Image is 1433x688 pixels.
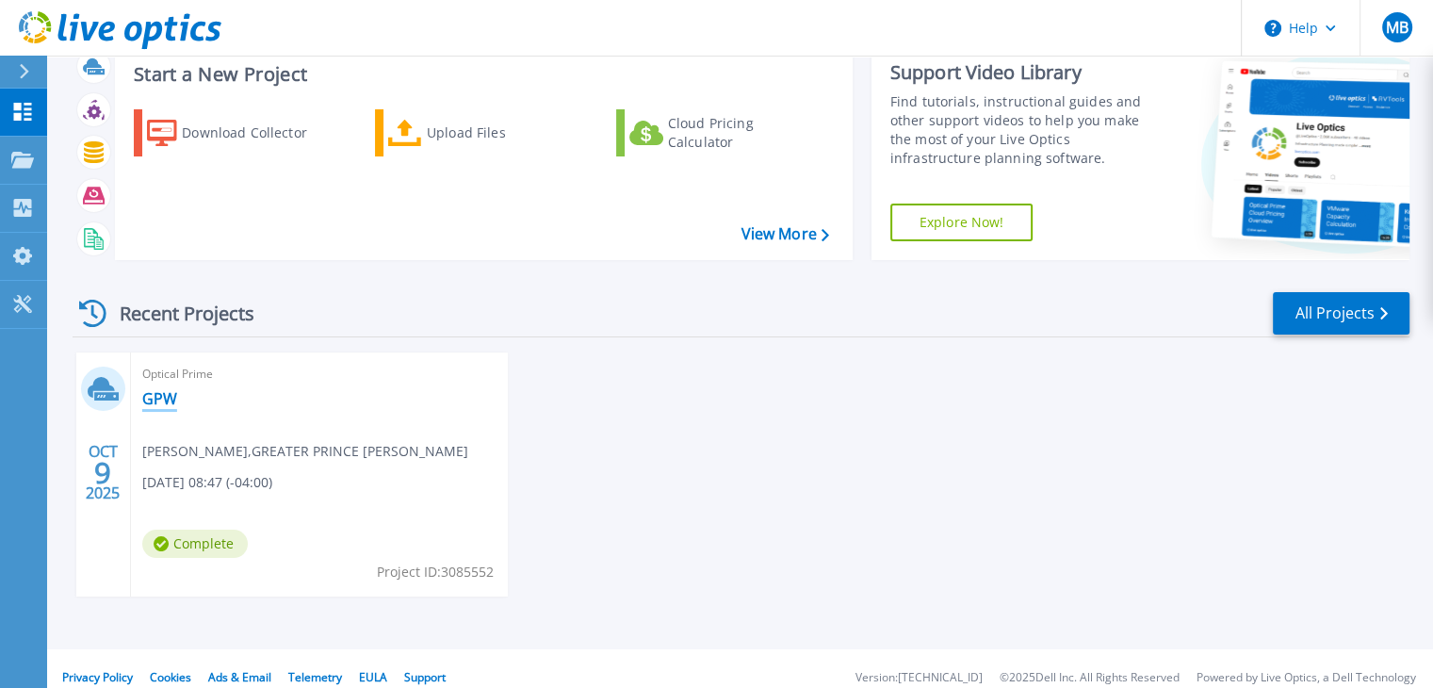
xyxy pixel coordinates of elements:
[142,364,497,385] span: Optical Prime
[890,92,1161,168] div: Find tutorials, instructional guides and other support videos to help you make the most of your L...
[890,204,1034,241] a: Explore Now!
[134,64,828,85] h3: Start a New Project
[1385,20,1408,35] span: MB
[150,669,191,685] a: Cookies
[741,225,828,243] a: View More
[142,389,177,408] a: GPW
[616,109,826,156] a: Cloud Pricing Calculator
[668,114,819,152] div: Cloud Pricing Calculator
[85,438,121,507] div: OCT 2025
[142,472,272,493] span: [DATE] 08:47 (-04:00)
[73,290,280,336] div: Recent Projects
[404,669,446,685] a: Support
[375,109,585,156] a: Upload Files
[427,114,578,152] div: Upload Files
[1000,672,1180,684] li: © 2025 Dell Inc. All Rights Reserved
[182,114,333,152] div: Download Collector
[855,672,983,684] li: Version: [TECHNICAL_ID]
[142,530,248,558] span: Complete
[62,669,133,685] a: Privacy Policy
[1273,292,1409,335] a: All Projects
[359,669,387,685] a: EULA
[377,562,494,582] span: Project ID: 3085552
[1197,672,1416,684] li: Powered by Live Optics, a Dell Technology
[890,60,1161,85] div: Support Video Library
[208,669,271,685] a: Ads & Email
[142,441,468,462] span: [PERSON_NAME] , GREATER PRINCE [PERSON_NAME]
[94,465,111,481] span: 9
[288,669,342,685] a: Telemetry
[134,109,344,156] a: Download Collector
